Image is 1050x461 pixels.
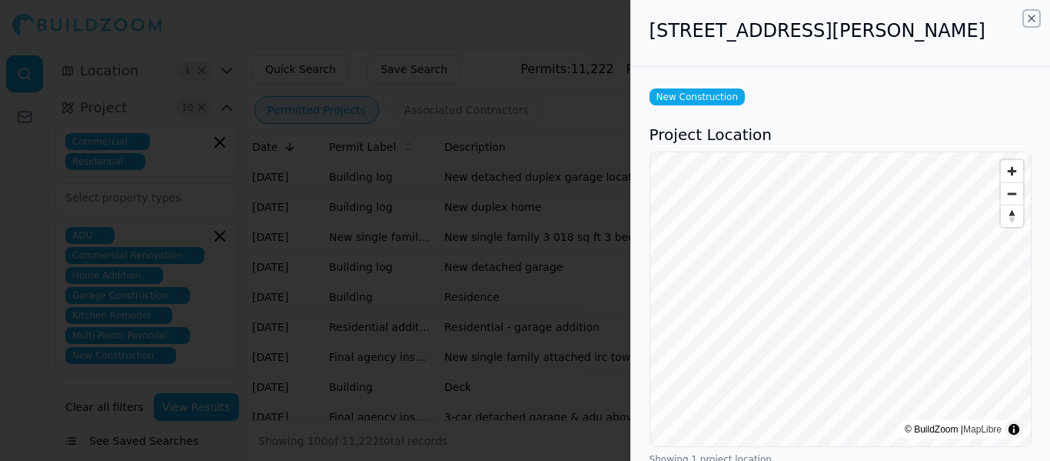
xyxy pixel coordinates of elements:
[1001,205,1023,227] button: Reset bearing to north
[1005,420,1023,439] summary: Toggle attribution
[1001,160,1023,182] button: Zoom in
[905,422,1002,437] div: © BuildZoom |
[963,424,1002,435] a: MapLibre
[650,18,1032,43] h2: [STREET_ADDRESS][PERSON_NAME]
[650,124,1032,145] h3: Project Location
[650,89,745,105] span: New Construction
[650,152,1031,446] canvas: Map
[1001,182,1023,205] button: Zoom out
